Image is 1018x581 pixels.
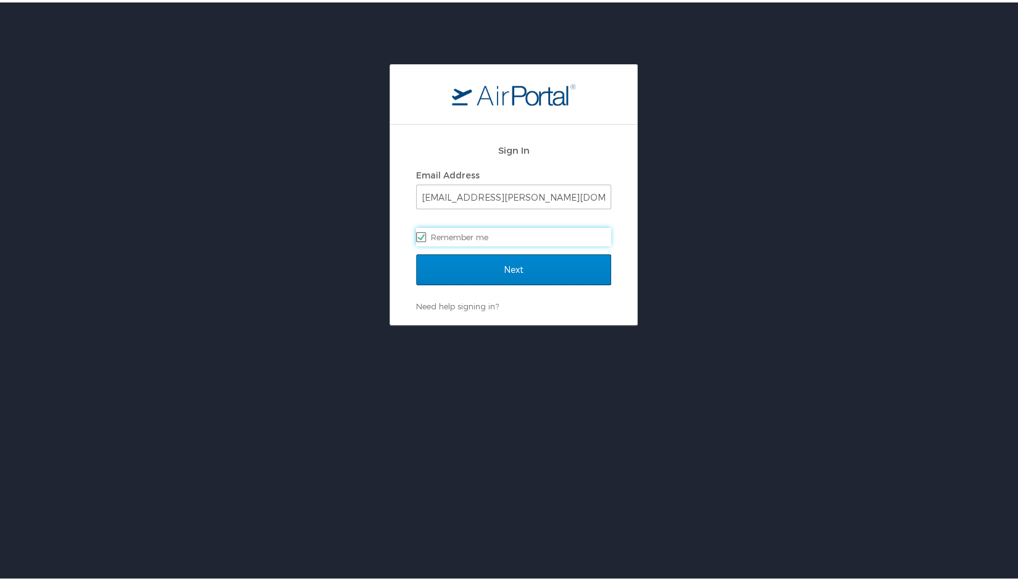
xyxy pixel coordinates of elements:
[416,225,611,244] label: Remember me
[416,141,611,155] h2: Sign In
[416,299,499,309] a: Need help signing in?
[416,167,480,178] label: Email Address
[452,81,575,103] img: logo
[416,252,611,283] input: Next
